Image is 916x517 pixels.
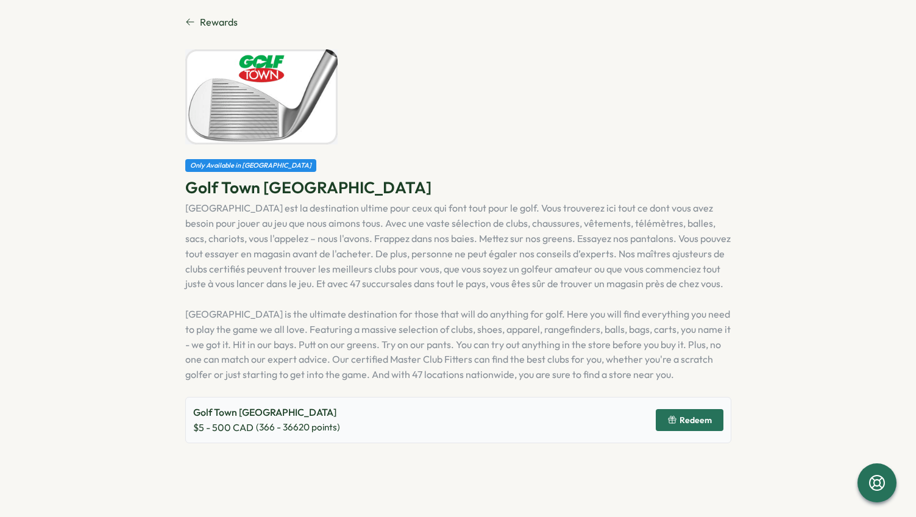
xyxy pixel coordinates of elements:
span: [GEOGRAPHIC_DATA] est la destination ultime pour ceux qui font tout pour le golf. Vous trouverez ... [185,202,731,290]
span: $ 5 - 500 CAD [193,420,254,435]
p: Golf Town [GEOGRAPHIC_DATA] [193,405,340,420]
a: Rewards [185,15,731,30]
p: Golf Town [GEOGRAPHIC_DATA] [185,177,731,198]
img: Golf Town Canada [185,49,338,144]
span: ( 366 - 36620 points) [256,421,340,434]
span: Rewards [200,15,238,30]
div: Only Available in [GEOGRAPHIC_DATA] [185,159,316,172]
span: Redeem [680,416,712,424]
span: [GEOGRAPHIC_DATA] is the ultimate destination for those that will do anything for golf. Here you ... [185,308,731,380]
button: Redeem [656,409,723,431]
